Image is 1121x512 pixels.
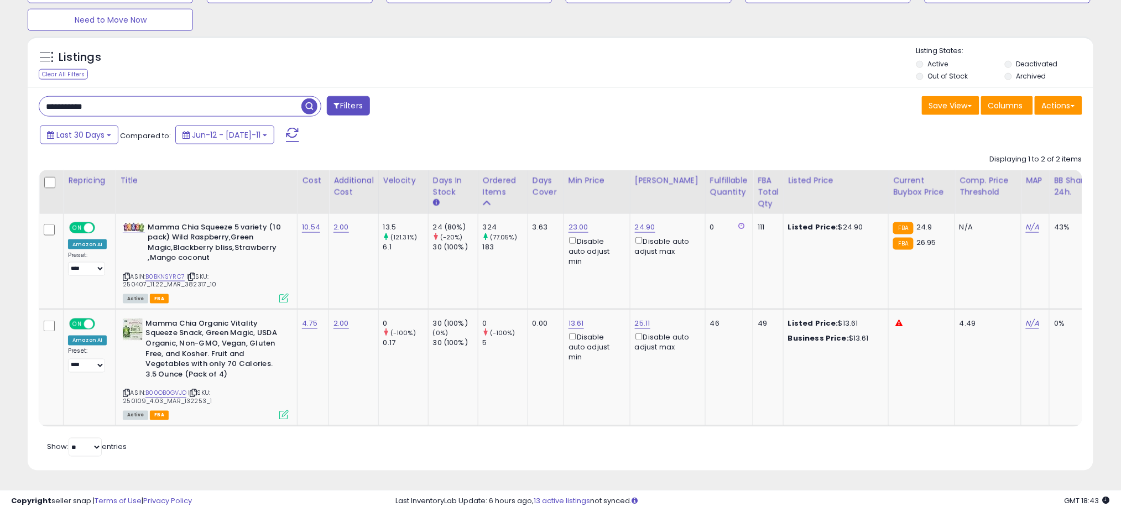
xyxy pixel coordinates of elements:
div: ASIN: [123,318,289,419]
span: OFF [93,223,111,232]
div: Comp. Price Threshold [960,175,1016,198]
div: Disable auto adjust max [635,331,697,353]
div: Days In Stock [433,175,473,198]
a: 25.11 [635,318,650,329]
span: 26.95 [916,237,936,248]
div: Title [120,175,293,186]
div: Ordered Items [483,175,523,198]
a: B00OB0GVJO [145,389,186,398]
div: 3.63 [533,222,555,232]
a: 2.00 [333,318,349,329]
label: Deactivated [1016,59,1057,69]
strong: Copyright [11,495,51,506]
div: 43% [1054,222,1091,232]
a: 24.90 [635,222,655,233]
span: All listings currently available for purchase on Amazon [123,411,148,420]
small: (-20%) [440,233,463,242]
div: ASIN: [123,222,289,302]
button: Jun-12 - [DATE]-11 [175,126,274,144]
div: Fulfillable Quantity [710,175,748,198]
div: 0.17 [383,338,428,348]
span: | SKU: 250407_11.22_MAR_382317_10 [123,272,216,289]
div: $13.61 [788,318,880,328]
a: Terms of Use [95,495,142,506]
img: 51IBxFGqzHL._SL40_.jpg [123,318,143,341]
label: Out of Stock [928,71,968,81]
span: All listings currently available for purchase on Amazon [123,294,148,304]
b: Mamma Chia Organic Vitality Squeeze Snack, Green Magic, USDA Organic, Non-GMO, Vegan, Gluten Free... [145,318,280,383]
span: ON [70,319,84,328]
span: Columns [988,100,1023,111]
label: Active [928,59,948,69]
span: FBA [150,294,169,304]
div: Disable auto adjust min [569,235,622,267]
span: OFF [93,319,111,328]
div: 30 (100%) [433,318,478,328]
button: Columns [981,96,1033,115]
div: Cost [302,175,324,186]
a: 13.61 [569,318,584,329]
a: 2.00 [333,222,349,233]
div: $24.90 [788,222,880,232]
div: Disable auto adjust max [635,235,697,257]
span: ON [70,223,84,232]
img: 514yVaItdtL._SL40_.jpg [123,222,145,233]
a: 4.75 [302,318,317,329]
div: 0 [710,222,744,232]
span: | SKU: 250109_4.03_MAR_132253_1 [123,389,212,405]
span: Show: entries [47,442,127,452]
div: BB Share 24h. [1054,175,1094,198]
div: [PERSON_NAME] [635,175,701,186]
div: 111 [758,222,775,232]
div: Repricing [68,175,111,186]
div: $13.61 [788,334,880,344]
button: Filters [327,96,370,116]
a: Privacy Policy [143,495,192,506]
div: Disable auto adjust min [569,331,622,363]
div: Amazon AI [68,239,107,249]
div: 0% [1054,318,1091,328]
small: (-100%) [490,329,515,338]
div: Amazon AI [68,336,107,346]
div: 0 [383,318,428,328]
small: FBA [893,238,914,250]
span: 2025-08-11 18:43 GMT [1065,495,1110,506]
small: Days In Stock. [433,198,440,208]
div: 46 [710,318,744,328]
span: Last 30 Days [56,129,105,140]
div: N/A [960,222,1013,232]
span: 24.9 [916,222,932,232]
div: Days Cover [533,175,559,198]
button: Last 30 Days [40,126,118,144]
small: (0%) [433,329,449,338]
div: 0.00 [533,318,555,328]
div: FBA Total Qty [758,175,779,210]
label: Archived [1016,71,1046,81]
p: Listing States: [916,46,1093,56]
div: 6.1 [383,242,428,252]
a: B0BKNSYRC7 [145,272,185,281]
div: 5 [483,338,528,348]
button: Need to Move Now [28,9,193,31]
div: Velocity [383,175,424,186]
b: Mamma Chia Squeeze 5 variety (10 pack) Wild Raspberry,Green Magic,Blackberry bliss,Strawberry ,Ma... [148,222,282,266]
button: Save View [922,96,979,115]
b: Listed Price: [788,318,838,328]
h5: Listings [59,50,101,65]
b: Listed Price: [788,222,838,232]
div: Min Price [569,175,625,186]
b: Business Price: [788,333,849,344]
span: Jun-12 - [DATE]-11 [192,129,260,140]
div: 30 (100%) [433,338,478,348]
div: 24 (80%) [433,222,478,232]
div: Listed Price [788,175,884,186]
div: 4.49 [960,318,1013,328]
div: seller snap | | [11,496,192,506]
button: Actions [1035,96,1082,115]
small: (121.31%) [390,233,417,242]
div: 30 (100%) [433,242,478,252]
div: 324 [483,222,528,232]
div: Preset: [68,348,107,373]
a: 10.54 [302,222,320,233]
span: FBA [150,411,169,420]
